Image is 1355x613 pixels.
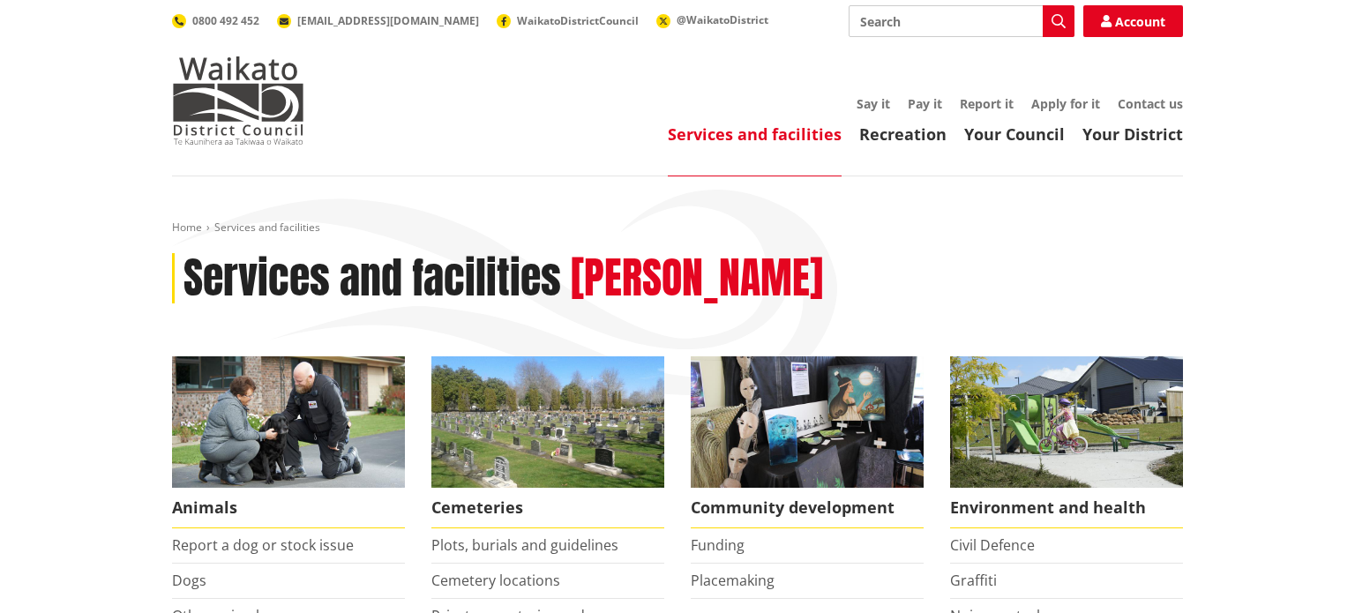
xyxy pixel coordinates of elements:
img: Matariki Travelling Suitcase Art Exhibition [691,356,924,488]
span: Services and facilities [214,220,320,235]
nav: breadcrumb [172,221,1183,235]
a: Your District [1082,123,1183,145]
a: Apply for it [1031,95,1100,112]
a: Graffiti [950,571,997,590]
img: Huntly Cemetery [431,356,664,488]
a: Funding [691,535,745,555]
h2: [PERSON_NAME] [571,253,823,304]
a: Recreation [859,123,947,145]
a: Dogs [172,571,206,590]
a: New housing in Pokeno Environment and health [950,356,1183,528]
span: WaikatoDistrictCouncil [517,13,639,28]
a: 0800 492 452 [172,13,259,28]
a: Report a dog or stock issue [172,535,354,555]
a: Home [172,220,202,235]
span: Community development [691,488,924,528]
a: Report it [960,95,1014,112]
input: Search input [849,5,1074,37]
a: Contact us [1118,95,1183,112]
img: Waikato District Council - Te Kaunihera aa Takiwaa o Waikato [172,56,304,145]
h1: Services and facilities [183,253,561,304]
span: Environment and health [950,488,1183,528]
span: Animals [172,488,405,528]
span: @WaikatoDistrict [677,12,768,27]
a: Plots, burials and guidelines [431,535,618,555]
a: Civil Defence [950,535,1035,555]
a: Waikato District Council Animal Control team Animals [172,356,405,528]
a: Pay it [908,95,942,112]
a: Placemaking [691,571,775,590]
a: Account [1083,5,1183,37]
a: [EMAIL_ADDRESS][DOMAIN_NAME] [277,13,479,28]
span: [EMAIL_ADDRESS][DOMAIN_NAME] [297,13,479,28]
a: Matariki Travelling Suitcase Art Exhibition Community development [691,356,924,528]
a: Cemetery locations [431,571,560,590]
img: New housing in Pokeno [950,356,1183,488]
img: Animal Control [172,356,405,488]
a: Your Council [964,123,1065,145]
a: Services and facilities [668,123,842,145]
a: @WaikatoDistrict [656,12,768,27]
a: Huntly Cemetery Cemeteries [431,356,664,528]
span: 0800 492 452 [192,13,259,28]
span: Cemeteries [431,488,664,528]
a: Say it [857,95,890,112]
a: WaikatoDistrictCouncil [497,13,639,28]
